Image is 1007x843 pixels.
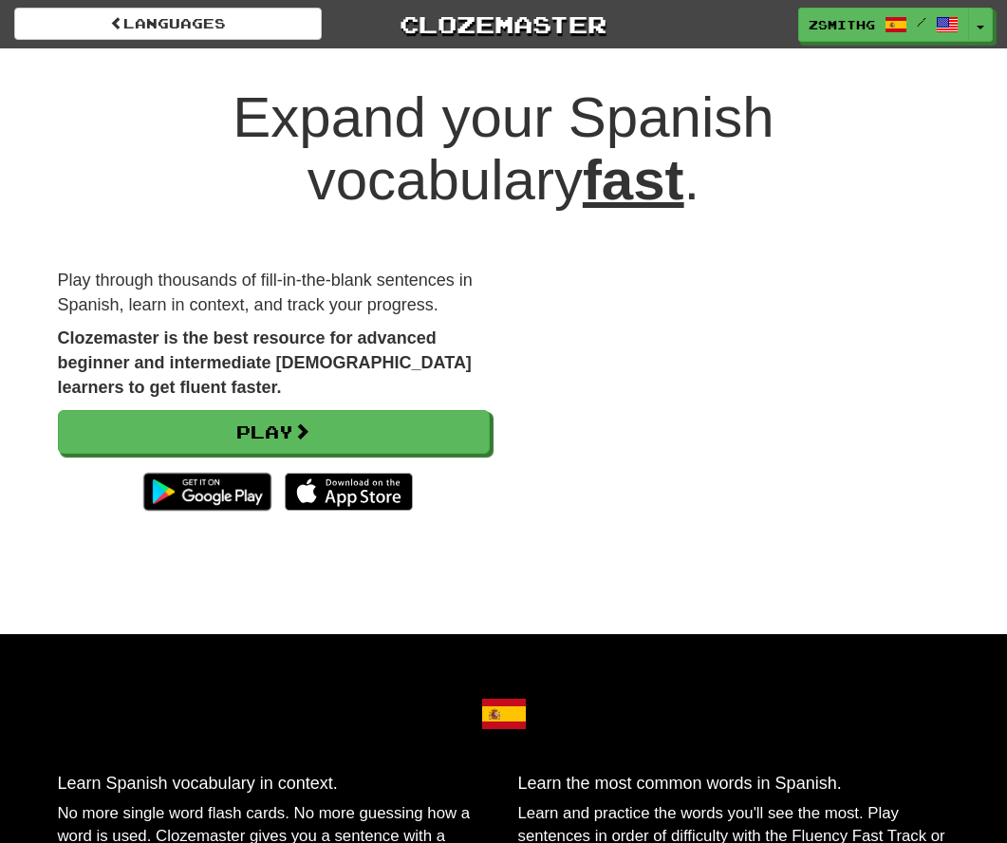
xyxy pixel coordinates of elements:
a: Clozemaster [350,8,658,41]
a: Play [58,410,490,454]
span: / [917,15,926,28]
img: Download_on_the_App_Store_Badge_US-UK_135x40-25178aeef6eb6b83b96f5f2d004eda3bffbb37122de64afbaef7... [285,473,413,511]
strong: Clozemaster is the best resource for advanced beginner and intermediate [DEMOGRAPHIC_DATA] learne... [58,328,472,396]
u: fast [583,148,684,212]
span: zsmithg [809,16,875,33]
h1: Expand your Spanish vocabulary . [58,86,950,212]
p: Play through thousands of fill-in-the-blank sentences in Spanish, learn in context, and track you... [58,269,490,317]
h3: Learn Spanish vocabulary in context. [58,775,490,794]
a: zsmithg / [798,8,969,42]
a: Languages [14,8,322,40]
img: Get it on Google Play [134,463,281,520]
h3: Learn the most common words in Spanish. [518,775,950,794]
